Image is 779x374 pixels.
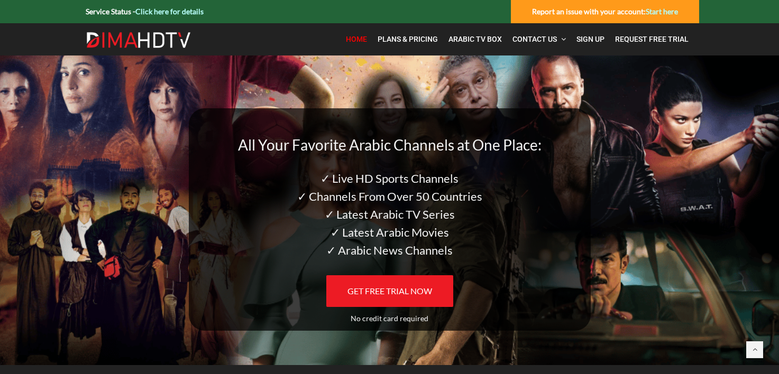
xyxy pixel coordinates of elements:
a: Home [341,29,372,50]
a: Plans & Pricing [372,29,443,50]
a: Arabic TV Box [443,29,507,50]
a: Request Free Trial [610,29,694,50]
span: ✓ Live HD Sports Channels [320,171,459,185]
a: GET FREE TRIAL NOW [326,275,453,307]
span: ✓ Latest Arabic Movies [331,225,449,239]
span: Sign Up [576,35,604,43]
a: Sign Up [571,29,610,50]
strong: Report an issue with your account: [532,7,678,16]
span: ✓ Channels From Over 50 Countries [297,189,482,203]
strong: Service Status - [86,7,204,16]
span: Home [346,35,367,43]
span: No credit card required [351,314,428,323]
span: All Your Favorite Arabic Channels at One Place: [238,136,542,154]
span: ✓ Arabic News Channels [326,243,453,257]
span: GET FREE TRIAL NOW [347,286,432,296]
a: Contact Us [507,29,571,50]
span: Arabic TV Box [448,35,502,43]
a: Back to top [746,341,763,358]
span: Request Free Trial [615,35,689,43]
a: Start here [646,7,678,16]
img: Dima HDTV [86,32,191,49]
a: Click here for details [135,7,204,16]
span: ✓ Latest Arabic TV Series [325,207,455,221]
span: Contact Us [512,35,557,43]
span: Plans & Pricing [378,35,438,43]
